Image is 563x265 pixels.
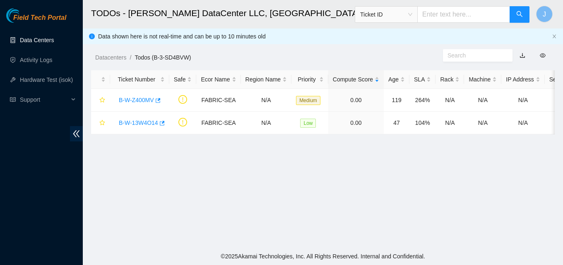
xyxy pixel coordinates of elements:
[448,51,501,60] input: Search
[520,52,525,59] a: download
[409,89,435,112] td: 264%
[20,91,69,108] span: Support
[119,119,158,126] a: B-W-13W4O14
[543,9,546,19] span: J
[196,112,241,134] td: FABRIC-SEA
[20,76,73,83] a: Hardware Test (isok)
[130,54,131,61] span: /
[178,95,187,104] span: exclamation-circle
[328,112,384,134] td: 0.00
[83,248,563,265] footer: © 2025 Akamai Technologies, Inc. All Rights Reserved. Internal and Confidential.
[119,97,154,103] a: B-W-Z400MV
[70,126,83,141] span: double-left
[20,37,54,43] a: Data Centers
[435,89,464,112] td: N/A
[384,89,409,112] td: 119
[435,112,464,134] td: N/A
[10,97,16,103] span: read
[241,112,292,134] td: N/A
[417,6,510,23] input: Enter text here...
[95,54,126,61] a: Datacenters
[328,89,384,112] td: 0.00
[536,6,553,22] button: J
[296,96,320,105] span: Medium
[513,49,532,62] button: download
[96,93,106,107] button: star
[464,89,501,112] td: N/A
[300,119,316,128] span: Low
[464,112,501,134] td: N/A
[241,89,292,112] td: N/A
[516,11,523,19] span: search
[501,89,544,112] td: N/A
[384,112,409,134] td: 47
[96,116,106,129] button: star
[501,112,544,134] td: N/A
[196,89,241,112] td: FABRIC-SEA
[13,14,66,22] span: Field Tech Portal
[99,120,105,127] span: star
[409,112,435,134] td: 104%
[6,15,66,26] a: Akamai TechnologiesField Tech Portal
[540,53,546,58] span: eye
[135,54,191,61] a: Todos (B-3-SD4BVW)
[20,57,53,63] a: Activity Logs
[510,6,529,23] button: search
[552,34,557,39] button: close
[99,97,105,104] span: star
[178,118,187,127] span: exclamation-circle
[6,8,42,23] img: Akamai Technologies
[360,8,412,21] span: Ticket ID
